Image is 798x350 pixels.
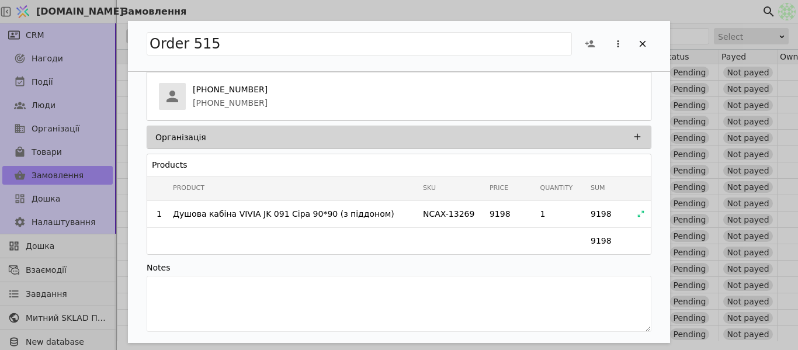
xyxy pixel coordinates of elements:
td: 9198 [581,200,632,227]
th: Sum [581,176,632,201]
h3: Products [152,159,187,171]
td: 9198 [581,227,632,254]
td: 1 [530,200,581,227]
td: Душова кабіна VIVIA JK 091 Сіра 90*90 (з піддоном) [164,200,414,227]
td: 9198 [480,200,531,227]
th: Product [164,176,414,201]
p: [PHONE_NUMBER] [193,84,268,96]
th: Quantity [530,176,581,201]
div: Add Opportunity [128,21,670,343]
td: 1 [147,200,164,227]
div: Notes [147,259,651,276]
p: [PHONE_NUMBER] [193,97,268,109]
th: SKU [414,176,480,201]
p: Організація [155,131,206,144]
th: Price [480,176,531,201]
td: NCAX-13269 [414,200,480,227]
